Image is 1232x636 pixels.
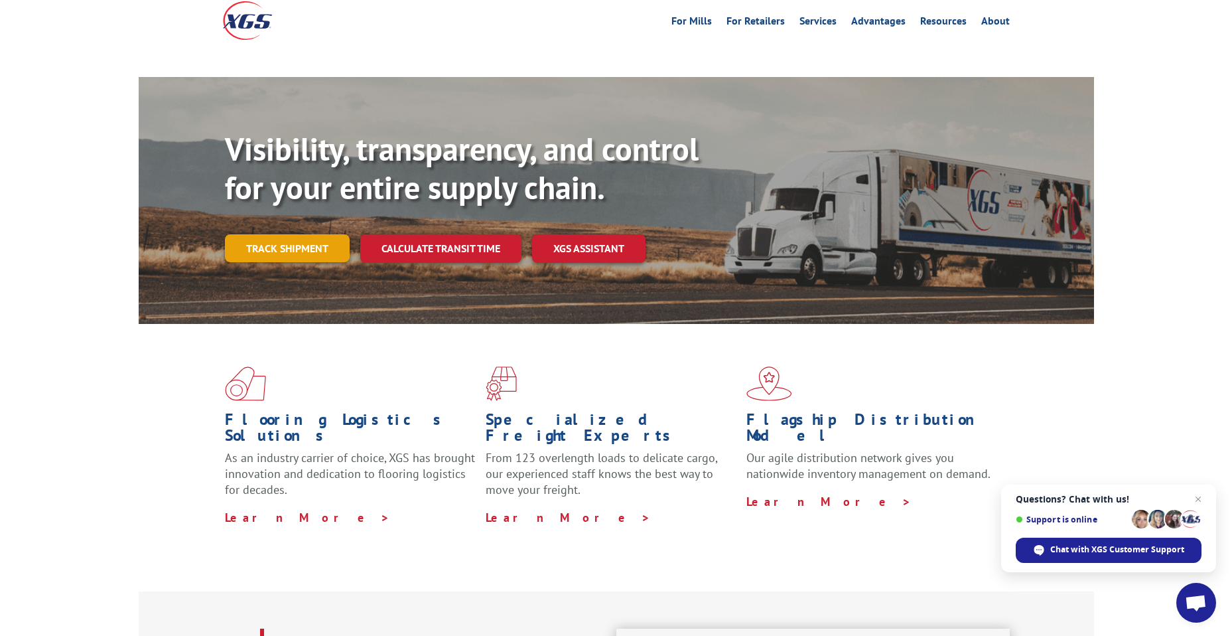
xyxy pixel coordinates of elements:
[1050,544,1184,556] span: Chat with XGS Customer Support
[225,450,475,497] span: As an industry carrier of choice, XGS has brought innovation and dedication to flooring logistics...
[486,450,736,509] p: From 123 overlength loads to delicate cargo, our experienced staff knows the best way to move you...
[1016,538,1201,563] span: Chat with XGS Customer Support
[360,234,521,263] a: Calculate transit time
[225,412,476,450] h1: Flooring Logistics Solutions
[486,366,517,401] img: xgs-icon-focused-on-flooring-red
[225,234,350,262] a: Track shipment
[1016,515,1127,524] span: Support is online
[225,128,699,208] b: Visibility, transparency, and control for your entire supply chain.
[486,510,651,525] a: Learn More >
[799,16,837,31] a: Services
[532,234,646,263] a: XGS ASSISTANT
[726,16,785,31] a: For Retailers
[225,366,266,401] img: xgs-icon-total-supply-chain-intelligence-red
[1016,494,1201,505] span: Questions? Chat with us!
[671,16,712,31] a: For Mills
[746,450,991,481] span: Our agile distribution network gives you nationwide inventory management on demand.
[851,16,906,31] a: Advantages
[920,16,967,31] a: Resources
[1176,583,1216,623] a: Open chat
[981,16,1010,31] a: About
[746,366,792,401] img: xgs-icon-flagship-distribution-model-red
[225,510,390,525] a: Learn More >
[486,412,736,450] h1: Specialized Freight Experts
[746,494,912,509] a: Learn More >
[746,412,997,450] h1: Flagship Distribution Model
